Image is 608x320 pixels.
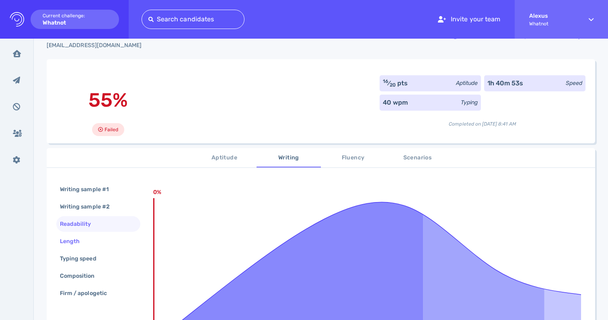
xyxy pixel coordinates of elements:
div: Aptitude [456,79,478,87]
sub: 20 [390,82,396,88]
strong: Alexus [529,12,574,19]
div: Typing speed [58,253,106,264]
sup: 16 [383,78,388,84]
text: 0% [153,189,161,196]
div: 40 wpm [383,98,408,107]
div: ⁄ pts [383,78,408,88]
div: Composition [58,270,105,282]
span: Fluency [326,153,380,163]
div: Writing sample #1 [58,184,118,195]
div: Length [58,235,89,247]
div: Click to copy the email address [47,41,165,50]
div: 1h 40m 53s [487,78,524,88]
span: Whatnot [529,21,574,27]
span: Writing [261,153,316,163]
div: Typing [461,98,478,107]
span: 55% [88,89,128,111]
div: Speed [566,79,582,87]
div: Firm / apologetic [58,287,117,299]
div: Writing sample #2 [58,201,119,213]
div: Completed on [DATE] 8:41 AM [380,114,585,128]
div: Readability [58,218,101,230]
span: Failed [105,125,118,134]
span: Aptitude [197,153,252,163]
span: Scenarios [390,153,445,163]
